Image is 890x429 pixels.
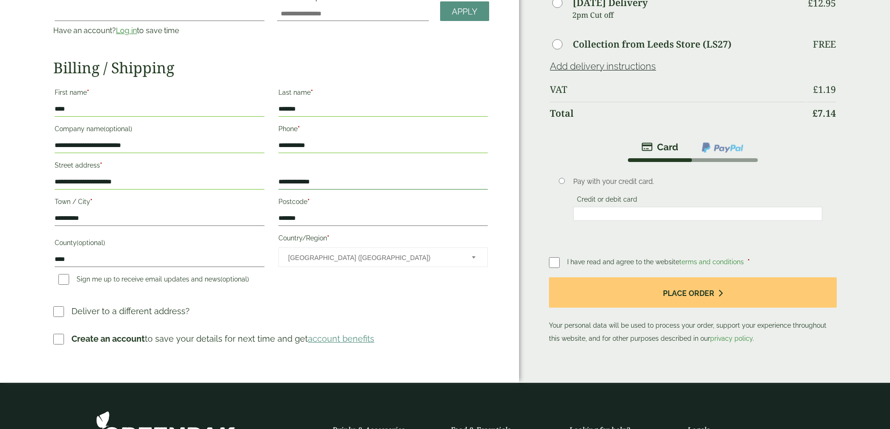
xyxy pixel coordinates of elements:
[55,159,264,175] label: Street address
[288,248,459,267] span: United Kingdom (UK)
[55,236,264,252] label: County
[679,258,744,266] a: terms and conditions
[278,122,488,138] label: Phone
[567,258,746,266] span: I have read and agree to the website
[550,78,805,101] th: VAT
[311,89,313,96] abbr: required
[53,59,489,77] h2: Billing / Shipping
[221,275,249,283] span: (optional)
[278,195,488,211] label: Postcode
[812,107,836,120] bdi: 7.14
[53,25,265,36] p: Have an account? to save time
[90,198,93,205] abbr: required
[278,247,488,267] span: Country/Region
[87,89,89,96] abbr: required
[701,141,744,154] img: ppcp-gateway.png
[71,305,190,317] p: Deliver to a different address?
[440,1,489,21] a: Apply
[550,102,805,125] th: Total
[641,141,678,153] img: stripe.png
[327,234,329,242] abbr: required
[116,26,137,35] a: Log in
[55,195,264,211] label: Town / City
[71,334,145,344] strong: Create an account
[573,196,641,206] label: Credit or debit card
[572,8,805,22] p: 2pm Cut off
[748,258,750,266] abbr: required
[278,86,488,102] label: Last name
[710,335,753,342] a: privacy policy
[549,277,836,308] button: Place order
[77,239,105,246] span: (optional)
[58,274,69,285] input: Sign me up to receive email updates and news(optional)
[452,7,477,17] span: Apply
[813,83,836,96] bdi: 1.19
[813,39,836,50] p: Free
[550,61,656,72] a: Add delivery instructions
[812,107,818,120] span: £
[308,334,374,344] a: account benefits
[307,198,310,205] abbr: required
[55,122,264,138] label: Company name
[298,125,300,133] abbr: required
[813,83,818,96] span: £
[104,125,132,133] span: (optional)
[100,162,102,169] abbr: required
[573,40,732,49] label: Collection from Leeds Store (LS27)
[278,232,488,247] label: Country/Region
[71,332,374,345] p: to save your details for next time and get
[549,277,836,345] p: Your personal data will be used to process your order, support your experience throughout this we...
[55,86,264,102] label: First name
[55,275,253,286] label: Sign me up to receive email updates and news
[573,176,822,187] p: Pay with your credit card.
[576,210,819,218] iframe: Secure card payment input frame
